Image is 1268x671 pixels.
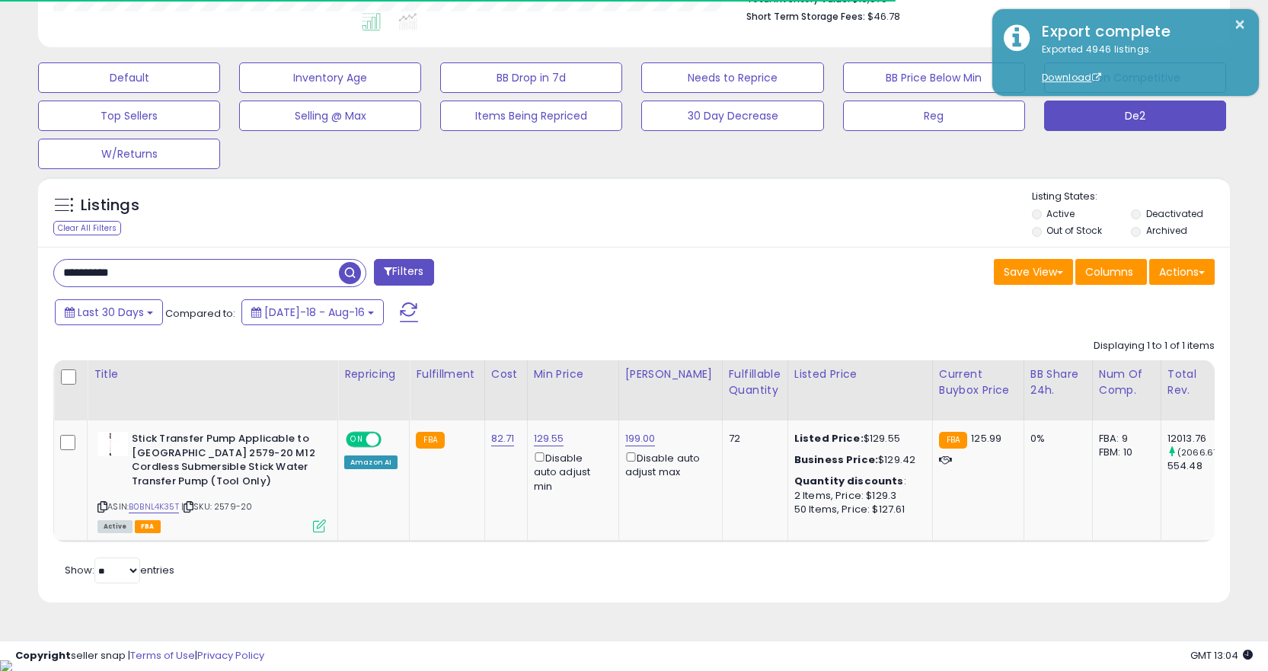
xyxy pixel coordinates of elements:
[971,431,1001,446] span: 125.99
[625,431,656,446] a: 199.00
[794,489,921,503] div: 2 Items, Price: $129.3
[65,563,174,577] span: Show: entries
[625,449,711,479] div: Disable auto adjust max
[135,520,161,533] span: FBA
[1030,366,1086,398] div: BB Share 24h.
[97,432,128,456] img: 11dCXJQXDTL._SL40_.jpg
[239,62,421,93] button: Inventory Age
[534,366,612,382] div: Min Price
[440,62,622,93] button: BB Drop in 7d
[729,432,776,446] div: 72
[534,449,607,494] div: Disable auto adjust min
[81,195,139,216] h5: Listings
[794,474,904,488] b: Quantity discounts
[416,366,477,382] div: Fulfillment
[1099,446,1149,459] div: FBM: 10
[1146,224,1187,237] label: Archived
[78,305,144,320] span: Last 30 Days
[1085,264,1133,280] span: Columns
[729,366,781,398] div: Fulfillable Quantity
[625,366,716,382] div: [PERSON_NAME]
[534,431,564,446] a: 129.55
[491,431,515,446] a: 82.71
[1190,648,1253,663] span: 2025-09-16 13:04 GMT
[1146,207,1203,220] label: Deactivated
[344,366,403,382] div: Repricing
[38,139,220,169] button: W/Returns
[794,452,878,467] b: Business Price:
[867,9,900,24] span: $46.78
[1046,207,1075,220] label: Active
[97,432,326,531] div: ASIN:
[1167,459,1229,473] div: 554.48
[55,299,163,325] button: Last 30 Days
[641,101,823,131] button: 30 Day Decrease
[794,503,921,516] div: 50 Items, Price: $127.61
[794,366,926,382] div: Listed Price
[1042,71,1101,84] a: Download
[130,648,195,663] a: Terms of Use
[491,366,521,382] div: Cost
[344,455,398,469] div: Amazon AI
[1167,366,1223,398] div: Total Rev.
[239,101,421,131] button: Selling @ Max
[1075,259,1147,285] button: Columns
[38,101,220,131] button: Top Sellers
[746,10,865,23] b: Short Term Storage Fees:
[181,500,252,513] span: | SKU: 2579-20
[794,431,864,446] b: Listed Price:
[1234,15,1246,34] button: ×
[132,432,317,492] b: Stick Transfer Pump Applicable to [GEOGRAPHIC_DATA] 2579-20 M12 Cordless Submersible Stick Water ...
[1044,101,1226,131] button: De2
[1099,366,1155,398] div: Num of Comp.
[794,474,921,488] div: :
[241,299,384,325] button: [DATE]-18 - Aug-16
[129,500,179,513] a: B0BNL4K35T
[347,433,366,446] span: ON
[1046,224,1102,237] label: Out of Stock
[416,432,444,449] small: FBA
[53,221,121,235] div: Clear All Filters
[374,259,433,286] button: Filters
[1149,259,1215,285] button: Actions
[1177,446,1229,459] small: (2066.67%)
[1030,21,1247,43] div: Export complete
[1099,432,1149,446] div: FBA: 9
[440,101,622,131] button: Items Being Repriced
[379,433,404,446] span: OFF
[794,432,921,446] div: $129.55
[1030,43,1247,85] div: Exported 4946 listings.
[939,432,967,449] small: FBA
[165,306,235,321] span: Compared to:
[15,649,264,663] div: seller snap | |
[15,648,71,663] strong: Copyright
[97,520,133,533] span: All listings currently available for purchase on Amazon
[1167,432,1229,446] div: 12013.76
[843,62,1025,93] button: BB Price Below Min
[939,366,1017,398] div: Current Buybox Price
[264,305,365,320] span: [DATE]-18 - Aug-16
[1094,339,1215,353] div: Displaying 1 to 1 of 1 items
[843,101,1025,131] button: Reg
[1032,190,1230,204] p: Listing States:
[197,648,264,663] a: Privacy Policy
[38,62,220,93] button: Default
[794,453,921,467] div: $129.42
[994,259,1073,285] button: Save View
[94,366,331,382] div: Title
[1030,432,1081,446] div: 0%
[641,62,823,93] button: Needs to Reprice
